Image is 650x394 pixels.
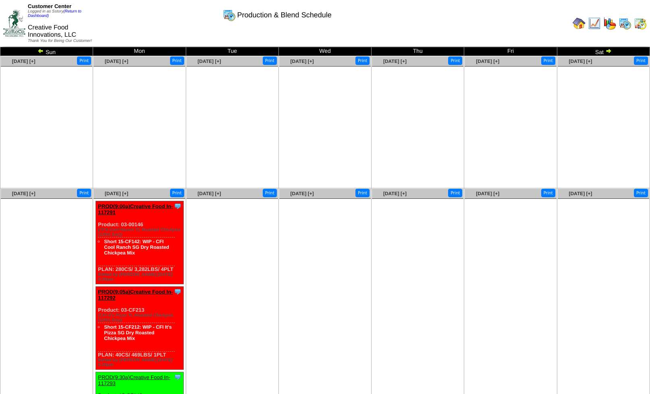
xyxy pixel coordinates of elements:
button: Print [170,56,184,65]
img: line_graph.gif [588,17,601,30]
button: Print [77,56,91,65]
img: home.gif [573,17,586,30]
span: Production & Blend Schedule [237,11,332,19]
img: arrowright.gif [605,48,612,54]
a: [DATE] [+] [197,58,221,64]
div: Edited by [PERSON_NAME] [DATE] 5:25pm [98,272,183,282]
button: Print [263,56,277,65]
a: [DATE] [+] [12,58,35,64]
img: calendarinout.gif [634,17,647,30]
div: Product: 03-00146 PLAN: 280CS / 3,282LBS / 4PLT [96,201,184,284]
a: [DATE] [+] [383,58,407,64]
span: Creative Food Innovations, LLC [28,24,76,38]
div: Edited by [PERSON_NAME] [DATE] 5:26pm [98,358,183,367]
a: PROD(9:30a)Creative Food In-117293 [98,374,170,386]
button: Print [634,189,648,197]
td: Sun [0,47,93,56]
button: Print [448,189,462,197]
span: Customer Center [28,3,71,9]
a: [DATE] [+] [105,58,128,64]
img: Tooltip [174,202,182,210]
a: [DATE] [+] [197,191,221,196]
span: Thank You for Being Our Customer! [28,39,92,43]
td: Tue [186,47,278,56]
a: [DATE] [+] [569,58,592,64]
a: (Return to Dashboard) [28,9,81,18]
a: [DATE] [+] [383,191,407,196]
a: PROD(9:00a)Creative Food In-117291 [98,203,173,215]
img: arrowleft.gif [37,48,44,54]
a: [DATE] [+] [105,191,128,196]
button: Print [263,189,277,197]
a: [DATE] [+] [291,191,314,196]
img: graph.gif [603,17,616,30]
button: Print [170,189,184,197]
button: Print [355,56,370,65]
a: PROD(9:05a)Creative Food In-117292 [98,289,173,301]
td: Fri [464,47,557,56]
a: [DATE] [+] [12,191,35,196]
a: [DATE] [+] [291,58,314,64]
button: Print [541,189,555,197]
button: Print [634,56,648,65]
td: Mon [93,47,186,56]
td: Wed [278,47,371,56]
img: ZoRoCo_Logo(Green%26Foil)%20jpg.webp [3,10,25,37]
div: (CFI-It's Pizza TL Roasted Chickpea (125/1.5oz)) [98,313,183,323]
div: Product: 03-CF213 PLAN: 40CS / 469LBS / 1PLT [96,287,184,370]
a: Short 15-CF212: WIP - CFI It's Pizza SG Dry Roasted Chickpea Mix [104,324,172,341]
a: Short 15-CF142: WIP - CFI Cool Ranch SG Dry Roasted Chickpea Mix [104,239,169,256]
button: Print [77,189,91,197]
img: Tooltip [174,288,182,296]
a: [DATE] [+] [476,58,499,64]
img: Tooltip [174,373,182,381]
div: (TFS-Cool Ranch TL Roasted Chickpea (125/1.5oz)) [98,227,183,237]
td: Sat [557,47,650,56]
button: Print [448,56,462,65]
a: [DATE] [+] [476,191,499,196]
td: Thu [372,47,464,56]
a: [DATE] [+] [569,191,592,196]
span: Logged in as Sstory [28,9,81,18]
img: calendarprod.gif [619,17,631,30]
img: calendarprod.gif [223,8,236,21]
button: Print [355,189,370,197]
button: Print [541,56,555,65]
